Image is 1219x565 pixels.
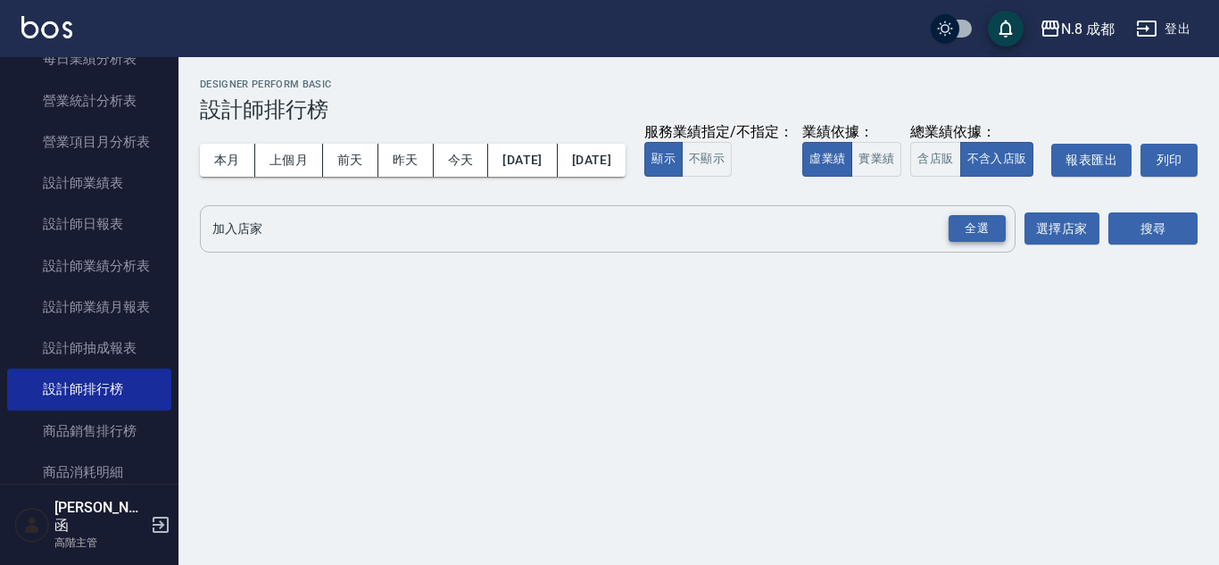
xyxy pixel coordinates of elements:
button: 報表匯出 [1051,144,1132,177]
button: 昨天 [378,144,434,177]
button: 虛業績 [802,142,852,177]
div: 全選 [949,215,1006,243]
button: 列印 [1140,144,1198,177]
a: 設計師業績月報表 [7,287,171,328]
button: 實業績 [851,142,901,177]
a: 營業項目月分析表 [7,121,171,162]
a: 設計師排行榜 [7,369,171,410]
button: save [988,11,1024,46]
button: Open [945,212,1009,246]
button: [DATE] [488,144,557,177]
a: 營業統計分析表 [7,80,171,121]
a: 商品銷售排行榜 [7,411,171,452]
a: 商品消耗明細 [7,452,171,493]
button: 本月 [200,144,255,177]
h5: [PERSON_NAME]函 [54,499,145,535]
img: Person [14,507,50,543]
button: 上個月 [255,144,323,177]
div: 服務業績指定/不指定： [644,123,793,142]
button: [DATE] [558,144,626,177]
button: 登出 [1129,12,1198,46]
button: 顯示 [644,142,683,177]
button: N.8 成都 [1032,11,1122,47]
div: 總業績依據： [910,123,1042,142]
button: 今天 [434,144,489,177]
a: 設計師業績表 [7,162,171,204]
button: 選擇店家 [1024,212,1099,245]
button: 含店販 [910,142,960,177]
button: 搜尋 [1108,212,1198,245]
a: 設計師日報表 [7,204,171,245]
p: 高階主管 [54,535,145,551]
a: 每日業績分析表 [7,38,171,79]
button: 前天 [323,144,378,177]
div: 業績依據： [802,123,901,142]
input: 店家名稱 [208,213,981,245]
a: 設計師抽成報表 [7,328,171,369]
h2: Designer Perform Basic [200,79,1198,90]
img: Logo [21,16,72,38]
a: 設計師業績分析表 [7,245,171,287]
button: 不顯示 [682,142,732,177]
h3: 設計師排行榜 [200,97,1198,122]
button: 不含入店販 [960,142,1034,177]
div: N.8 成都 [1061,18,1115,40]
